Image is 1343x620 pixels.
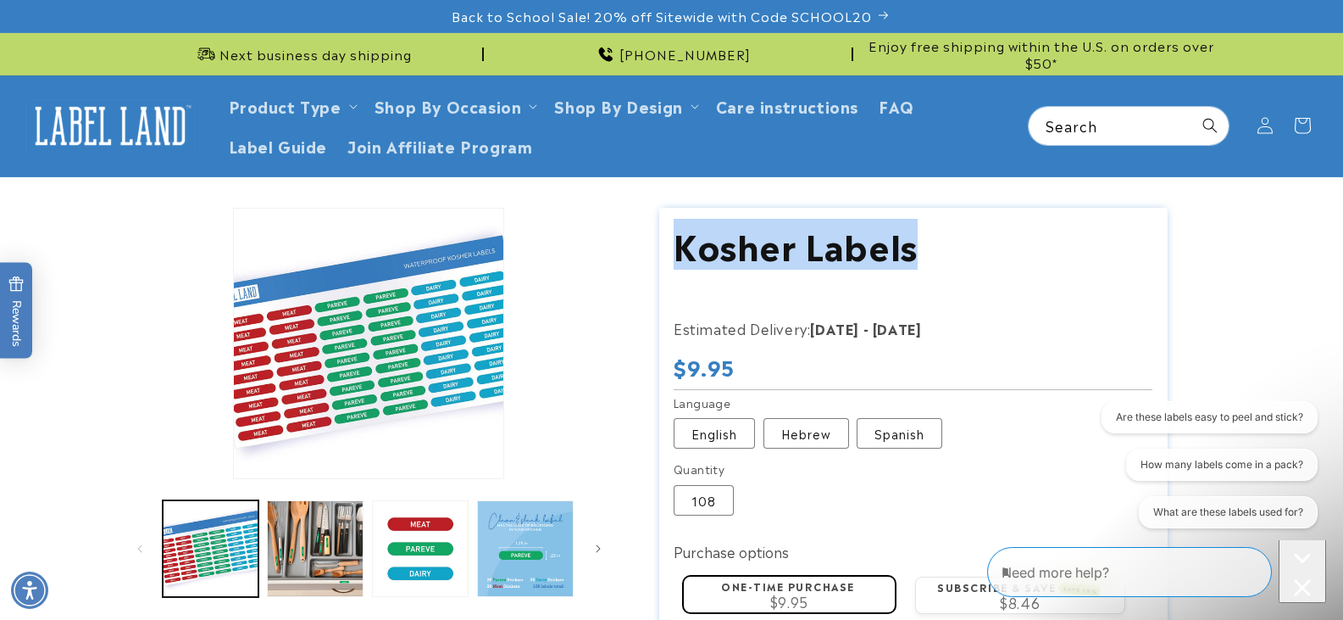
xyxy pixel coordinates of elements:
div: Accessibility Menu [11,572,48,609]
label: One-time purchase [721,578,855,594]
legend: Quantity [674,461,726,478]
span: Rewards [8,276,25,346]
span: Join Affiliate Program [347,136,532,155]
span: FAQ [879,96,914,115]
a: Care instructions [706,86,869,126]
span: Care instructions [716,96,858,115]
label: Hebrew [763,418,849,449]
a: Label Guide [219,126,338,165]
span: $9.95 [674,351,735,382]
strong: [DATE] [810,318,859,338]
button: Load image 6 in gallery view [477,500,574,597]
a: Product Type [229,94,341,117]
span: Label Guide [229,136,328,155]
button: Load image 2 in gallery view [267,500,363,597]
button: Search [1191,107,1229,144]
a: FAQ [869,86,924,126]
summary: Shop By Occasion [364,86,545,126]
label: English [674,418,755,449]
a: Shop By Design [554,94,682,117]
iframe: Gorgias Floating Chat [987,540,1326,603]
summary: Product Type [219,86,364,126]
a: Join Affiliate Program [337,126,542,165]
legend: Language [674,394,732,411]
strong: - [863,318,869,338]
span: Next business day shipping [219,46,412,63]
span: Back to School Sale! 20% off Sitewide with Code SCHOOL20 [452,8,872,25]
span: [PHONE_NUMBER] [619,46,751,63]
div: Announcement [121,33,484,75]
h1: Kosher Labels [674,222,1152,266]
label: 108 [674,485,734,516]
button: Load image 5 in gallery view [372,500,469,597]
label: Purchase options [674,541,789,561]
div: Announcement [491,33,853,75]
button: Load image 1 in gallery view [163,500,259,597]
span: Shop By Occasion [375,96,522,115]
summary: Shop By Design [544,86,705,126]
label: Spanish [857,418,942,449]
strong: [DATE] [873,318,922,338]
button: Slide left [121,530,158,567]
button: Slide right [580,530,617,567]
img: Label Land [25,99,195,152]
p: Estimated Delivery: [674,316,1097,341]
iframe: Gorgias live chat conversation starters [1078,401,1326,544]
span: Enjoy free shipping within the U.S. on orders over $50* [860,37,1223,70]
a: Label Land [19,93,202,159]
div: Announcement [860,33,1223,75]
label: Subscribe & save [937,579,1100,595]
span: $9.95 [770,591,808,612]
